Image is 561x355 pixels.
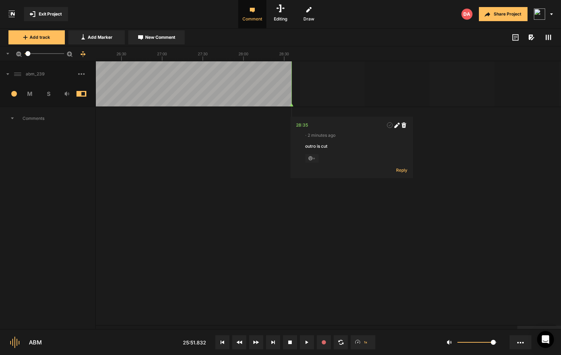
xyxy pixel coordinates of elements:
[296,122,308,129] div: 28:35.374
[88,34,112,41] span: Add Marker
[39,90,58,98] span: S
[351,335,375,349] button: 1x
[21,90,39,98] span: M
[157,52,167,56] text: 27:00
[537,331,554,348] div: Open Intercom Messenger
[279,52,289,56] text: 28:30
[23,71,78,77] span: abm_239
[145,34,175,41] span: New Comment
[117,52,127,56] text: 26:30
[305,143,398,149] div: outro is cut
[29,338,42,347] div: ABM
[68,30,125,44] button: Add Marker
[183,339,206,345] span: 25:51.832
[239,52,248,56] text: 28:00
[30,34,50,41] span: Add track
[396,167,407,173] span: Reply
[461,8,473,20] img: letters
[24,7,68,21] button: Exit Project
[8,30,65,44] button: Add track
[305,154,319,163] span: +
[198,52,208,56] text: 27:30
[128,30,185,44] button: New Comment
[305,132,335,139] span: · 2 minutes ago
[479,7,528,21] button: Share Project
[39,11,62,17] span: Exit Project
